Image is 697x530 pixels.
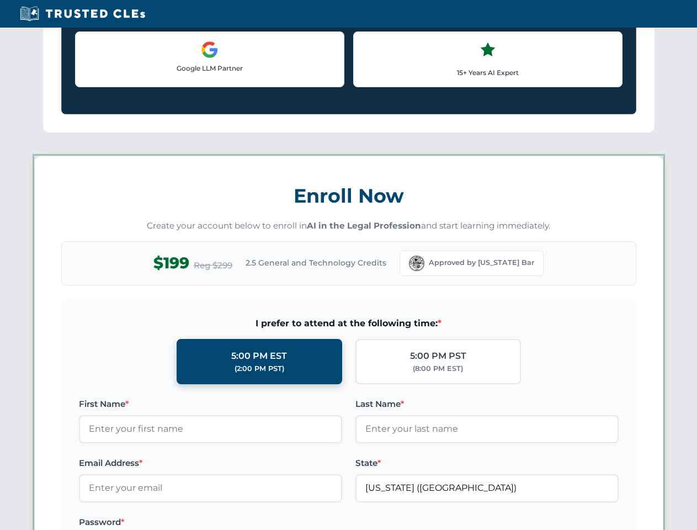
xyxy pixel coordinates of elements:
div: 5:00 PM EST [231,349,287,363]
span: $199 [153,251,189,275]
img: Trusted CLEs [17,6,148,22]
label: State [355,457,619,470]
input: Enter your first name [79,415,342,443]
label: Email Address [79,457,342,470]
p: 15+ Years AI Expert [363,67,613,78]
input: Enter your last name [355,415,619,443]
input: Enter your email [79,474,342,502]
label: First Name [79,397,342,411]
span: I prefer to attend at the following time: [79,316,619,331]
label: Password [79,516,342,529]
h3: Enroll Now [61,178,636,213]
span: 2.5 General and Technology Credits [246,257,386,269]
p: Create your account below to enroll in and start learning immediately. [61,220,636,232]
img: Google [201,41,219,59]
span: Approved by [US_STATE] Bar [429,257,534,268]
input: Florida (FL) [355,474,619,502]
p: Google LLM Partner [84,63,335,73]
label: Last Name [355,397,619,411]
strong: AI in the Legal Profession [307,220,421,231]
div: (2:00 PM PST) [235,363,284,374]
div: (8:00 PM EST) [413,363,463,374]
div: 5:00 PM PST [410,349,466,363]
img: Florida Bar [409,256,424,271]
span: Reg $299 [194,259,232,272]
